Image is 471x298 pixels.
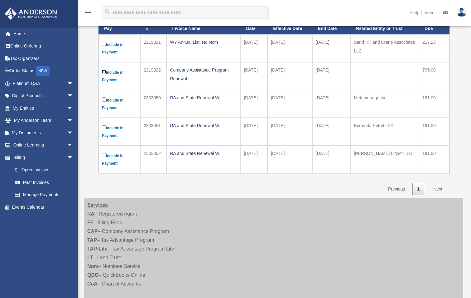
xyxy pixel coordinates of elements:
span: arrow_drop_down [67,114,79,127]
td: [DATE] [312,118,351,146]
label: Include in Payment [102,68,137,84]
input: Include in Payment [102,125,106,129]
td: [DATE] [312,34,351,62]
strong: QBO [87,272,99,278]
img: User Pic [457,8,466,17]
div: WY Annual List, No Nom [170,38,237,47]
label: Include in Payment [102,124,137,139]
input: Include in Payment [102,153,106,157]
input: Include in Payment [102,97,106,102]
a: Manage Payments [9,189,79,201]
label: Include in Payment [102,152,137,167]
a: Tax Organizers [4,52,83,65]
a: Previous [383,183,410,196]
div: Company Assistance Program Renewal [170,66,237,83]
i: search [104,8,111,15]
a: Past Invoices [9,176,79,189]
i: menu [84,9,92,16]
a: Online Ordering [4,40,83,52]
input: Include in Payment [102,70,106,74]
td: [DATE] [312,62,351,90]
img: Anderson Advisors Platinum Portal [3,7,59,20]
td: 217.25 [419,34,449,62]
a: Platinum Q&Aarrow_drop_down [4,77,83,90]
strong: FF [87,220,94,225]
a: Events Calendar [4,201,83,213]
td: 2219321 [140,34,166,62]
td: [DATE] [267,118,312,146]
td: [DATE] [267,62,312,90]
td: [DATE] [267,146,312,173]
span: arrow_drop_down [67,102,79,115]
td: 2303050 [140,90,166,118]
td: 181.00 [419,146,449,173]
a: My Anderson Teamarrow_drop_down [4,114,83,127]
td: [DATE] [312,90,351,118]
div: NEW [36,66,50,76]
a: Next [429,183,447,196]
a: menu [84,11,92,16]
label: Include in Payment [102,96,137,112]
td: [DATE] [240,34,267,62]
td: [DATE] [312,146,351,173]
a: Home [4,27,83,40]
strong: CoA [87,281,98,286]
td: Metamenage Inc. [350,90,419,118]
strong: CAP [87,229,98,234]
td: 181.00 [419,118,449,146]
td: 181.00 [419,90,449,118]
td: [DATE] [240,146,267,173]
strong: LT [87,255,93,260]
td: 2303052 [140,146,166,173]
a: My Documentsarrow_drop_down [4,127,83,139]
a: $Open Invoices [9,164,76,176]
a: Digital Productsarrow_drop_down [4,90,83,102]
td: 2303051 [140,118,166,146]
td: [DATE] [240,90,267,118]
a: Online Learningarrow_drop_down [4,139,83,151]
span: $ [18,166,22,174]
td: [DATE] [240,118,267,146]
td: [DATE] [267,90,312,118]
strong: TAP [87,237,97,243]
td: Sand Hill and Crane Associates LLC [350,34,419,62]
span: arrow_drop_down [67,139,79,152]
td: 2219322 [140,62,166,90]
td: 795.00 [419,62,449,90]
td: [DATE] [240,62,267,90]
label: Include in Payment [102,41,137,56]
input: Include in Payment [102,42,106,46]
a: 1 [412,183,424,196]
td: [PERSON_NAME] Liquor LLC [350,146,419,173]
a: Order StatusNEW [4,65,83,77]
td: Bermuda Petrel LLC [350,118,419,146]
span: arrow_drop_down [67,127,79,139]
strong: RA [87,211,94,216]
span: arrow_drop_down [67,77,79,90]
div: RA and State Renewal WI [170,149,237,158]
strong: Nom [87,264,99,269]
div: RA and State Renewal WI [170,93,237,102]
strong: TAP-Lite [87,246,108,251]
strong: Services [87,202,108,208]
div: RA and State Renewal WI [170,121,237,130]
a: Billingarrow_drop_down [4,151,79,164]
span: arrow_drop_down [67,151,79,164]
a: My Entitiesarrow_drop_down [4,102,83,114]
span: arrow_drop_down [67,90,79,102]
td: [DATE] [267,34,312,62]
